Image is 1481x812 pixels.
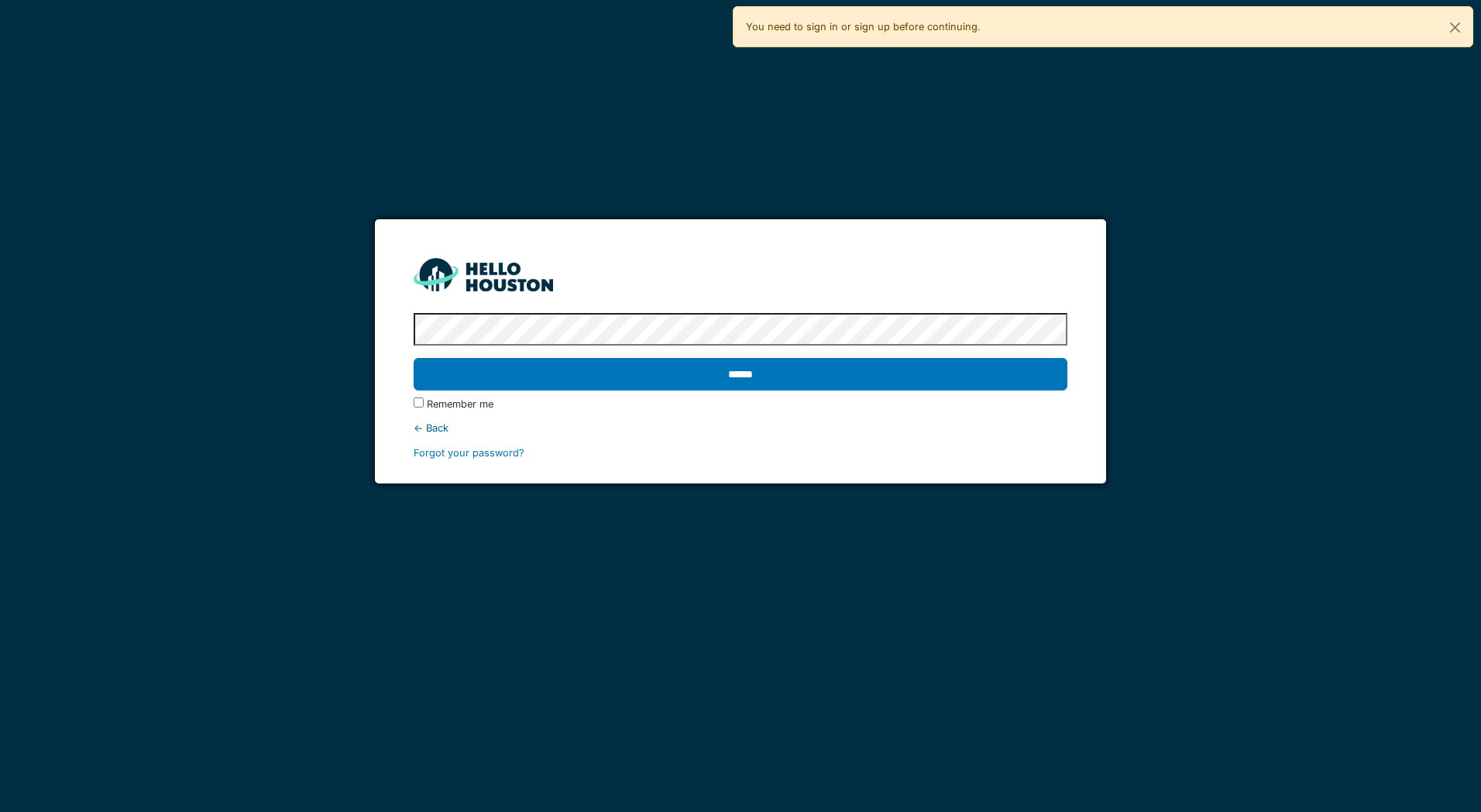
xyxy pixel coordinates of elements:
[733,6,1473,47] div: You need to sign in or sign up before continuing.
[414,421,1067,435] div: ← Back
[414,258,553,291] img: HH_line-BYnF2_Hg.png
[414,447,524,459] a: Forgot your password?
[1438,7,1472,48] button: Close
[427,397,493,411] label: Remember me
